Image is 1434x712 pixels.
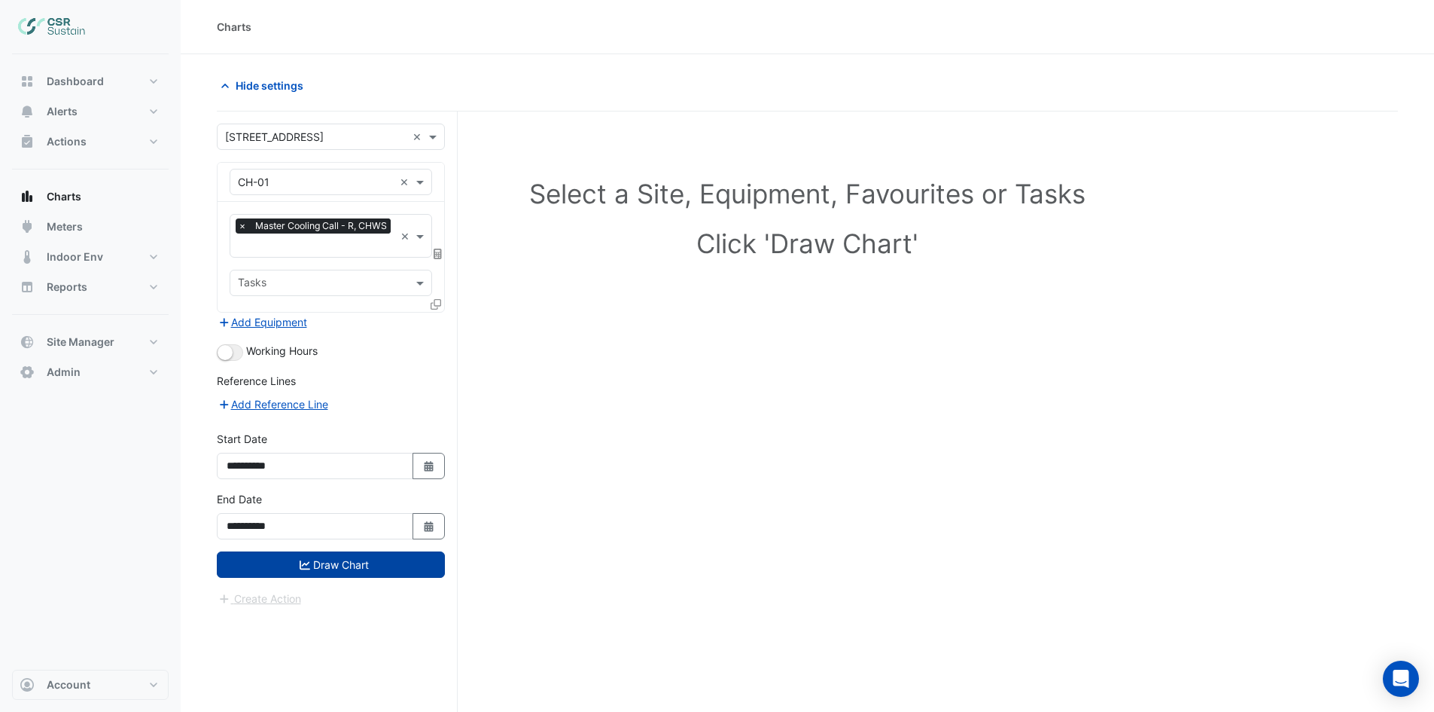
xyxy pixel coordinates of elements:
[47,280,87,295] span: Reports
[431,247,445,260] span: Choose Function
[236,274,266,294] div: Tasks
[400,174,413,190] span: Clear
[217,313,308,331] button: Add Equipment
[47,249,103,264] span: Indoor Env
[217,19,251,35] div: Charts
[236,78,303,93] span: Hide settings
[47,74,104,89] span: Dashboard
[47,677,90,692] span: Account
[217,72,313,99] button: Hide settings
[413,129,425,145] span: Clear
[20,104,35,119] app-icon: Alerts
[422,520,436,533] fa-icon: Select Date
[236,218,249,234] span: ×
[422,460,436,472] fa-icon: Select Date
[12,272,169,302] button: Reports
[20,219,35,234] app-icon: Meters
[400,228,413,244] span: Clear
[47,104,78,119] span: Alerts
[20,335,35,350] app-icon: Site Manager
[217,396,329,413] button: Add Reference Line
[47,335,114,350] span: Site Manager
[20,280,35,295] app-icon: Reports
[217,552,445,578] button: Draw Chart
[217,491,262,507] label: End Date
[12,670,169,700] button: Account
[20,365,35,380] app-icon: Admin
[12,66,169,96] button: Dashboard
[251,218,391,234] span: Master Cooling Call - R, CHWS
[12,127,169,157] button: Actions
[18,12,86,42] img: Company Logo
[20,189,35,204] app-icon: Charts
[250,178,1365,209] h1: Select a Site, Equipment, Favourites or Tasks
[12,242,169,272] button: Indoor Env
[12,212,169,242] button: Meters
[431,298,441,310] span: Clone Favourites and Tasks from this Equipment to other Equipment
[217,591,302,604] app-escalated-ticket-create-button: Please draw the charts first
[12,327,169,357] button: Site Manager
[250,228,1365,259] h1: Click 'Draw Chart'
[217,373,296,389] label: Reference Lines
[217,431,267,447] label: Start Date
[47,219,83,234] span: Meters
[20,134,35,149] app-icon: Actions
[47,134,87,149] span: Actions
[47,189,81,204] span: Charts
[47,365,81,380] span: Admin
[1383,661,1419,697] div: Open Intercom Messenger
[12,357,169,387] button: Admin
[20,74,35,89] app-icon: Dashboard
[12,96,169,127] button: Alerts
[12,182,169,212] button: Charts
[20,249,35,264] app-icon: Indoor Env
[246,344,318,357] span: Working Hours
